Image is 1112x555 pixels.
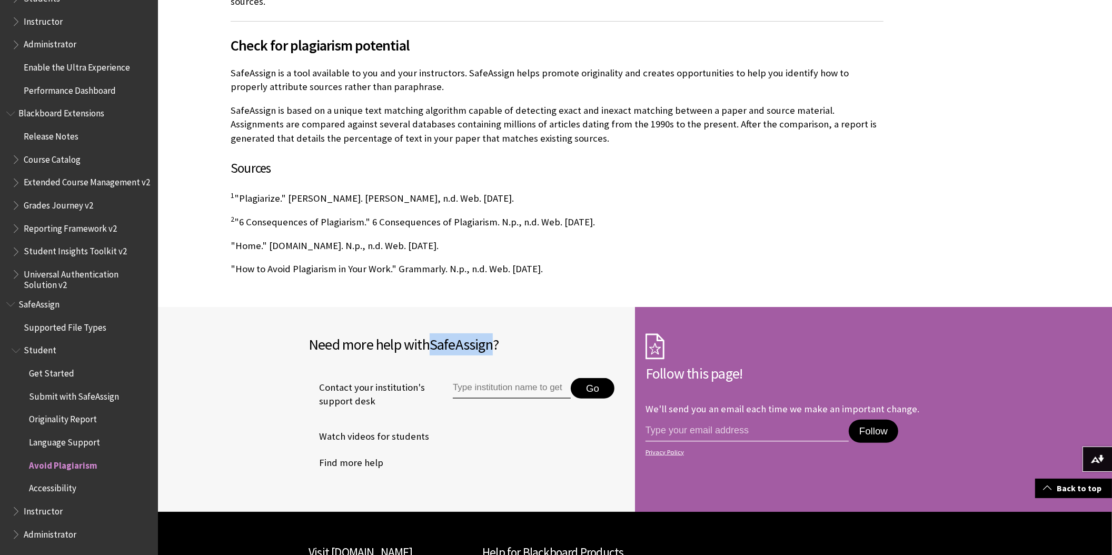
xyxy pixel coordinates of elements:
[24,36,76,50] span: Administrator
[231,34,883,56] span: Check for plagiarism potential
[231,239,883,253] p: "Home." [DOMAIN_NAME]. N.p., n.d. Web. [DATE].
[231,66,883,94] p: SafeAssign is a tool available to you and your instructors. SafeAssign helps promote originality ...
[24,319,106,333] span: Supported File Types
[646,403,919,415] p: We'll send you an email each time we make an important change.
[24,58,130,73] span: Enable the Ultra Experience
[849,420,898,443] button: Follow
[24,151,81,165] span: Course Catalog
[24,342,56,356] span: Student
[430,335,493,354] span: SafeAssign
[1035,479,1112,498] a: Back to top
[29,457,97,471] span: Avoid Plagiarism
[309,381,429,408] span: Contact your institution's support desk
[646,333,664,360] img: Subscription Icon
[231,192,883,205] p: "Plagiarize." [PERSON_NAME]. [PERSON_NAME], n.d. Web. [DATE].
[309,333,624,355] h2: Need more help with ?
[24,265,151,290] span: Universal Authentication Solution v2
[6,105,152,291] nav: Book outline for Blackboard Extensions
[6,295,152,543] nav: Book outline for Blackboard SafeAssign
[24,196,93,211] span: Grades Journey v2
[24,13,63,27] span: Instructor
[24,174,150,188] span: Extended Course Management v2
[18,105,104,119] span: Blackboard Extensions
[29,433,100,448] span: Language Support
[646,420,849,442] input: email address
[24,220,117,234] span: Reporting Framework v2
[231,215,883,229] p: "6 Consequences of Plagiarism." 6 Consequences of Plagiarism. N.p., n.d. Web. [DATE].
[646,362,961,384] h2: Follow this page!
[24,502,63,517] span: Instructor
[24,526,76,540] span: Administrator
[29,364,74,379] span: Get Started
[231,158,883,179] h3: Sources
[29,411,97,425] span: Originality Report
[29,388,119,402] span: Submit with SafeAssign
[231,214,234,224] sup: 2
[231,104,883,145] p: SafeAssign is based on a unique text matching algorithm capable of detecting exact and inexact ma...
[453,378,571,399] input: Type institution name to get support
[24,82,116,96] span: Performance Dashboard
[24,243,127,257] span: Student Insights Toolkit v2
[231,191,234,200] sup: 1
[24,127,78,142] span: Release Notes
[646,449,958,456] a: Privacy Policy
[231,262,883,276] p: "How to Avoid Plagiarism in Your Work." Grammarly. N.p., n.d. Web. [DATE].
[29,480,76,494] span: Accessibility
[309,429,429,444] a: Watch videos for students
[18,295,59,310] span: SafeAssign
[309,455,383,471] a: Find more help
[571,378,614,399] button: Go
